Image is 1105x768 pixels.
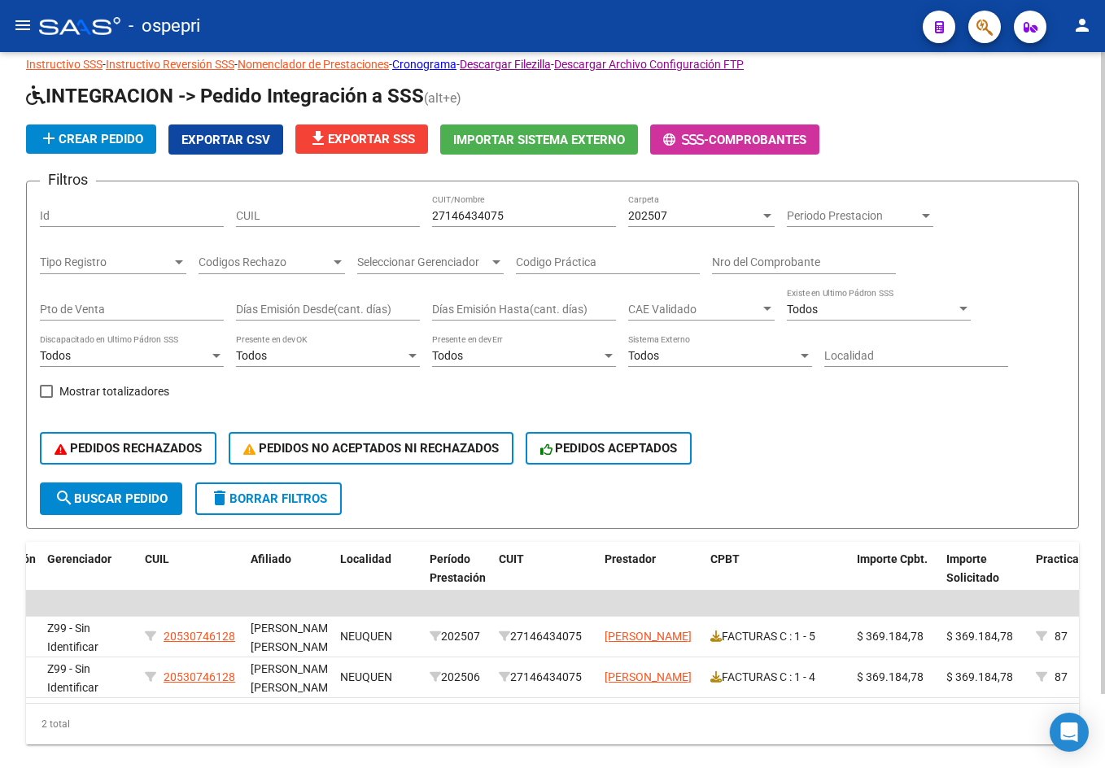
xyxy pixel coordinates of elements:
[1055,670,1068,683] span: 87
[492,542,598,613] datatable-header-cell: CUIT
[857,670,924,683] span: $ 369.184,78
[168,124,283,155] button: Exportar CSV
[628,349,659,362] span: Todos
[628,209,667,222] span: 202507
[26,55,1079,73] p: - - - - -
[650,124,819,155] button: -Comprobantes
[598,542,704,613] datatable-header-cell: Prestador
[210,491,327,506] span: Borrar Filtros
[308,132,415,146] span: Exportar SSS
[1036,552,1079,565] span: Practica
[47,622,98,653] span: Z99 - Sin Identificar
[251,662,338,713] span: [PERSON_NAME] [PERSON_NAME] , -
[340,552,391,565] span: Localidad
[787,209,919,223] span: Periodo Prestacion
[430,668,486,687] div: 202506
[129,8,200,44] span: - ospepri
[605,630,692,643] span: [PERSON_NAME]
[1055,630,1068,643] span: 87
[199,255,330,269] span: Codigos Rechazo
[229,432,513,465] button: PEDIDOS NO ACEPTADOS NI RECHAZADOS
[243,441,499,456] span: PEDIDOS NO ACEPTADOS NI RECHAZADOS
[26,704,1079,744] div: 2 total
[340,670,392,683] span: NEUQUEN
[710,552,740,565] span: CPBT
[39,129,59,148] mat-icon: add
[423,542,492,613] datatable-header-cell: Período Prestación
[164,670,235,683] span: 20530746128
[850,542,940,613] datatable-header-cell: Importe Cpbt.
[424,90,461,106] span: (alt+e)
[432,349,463,362] span: Todos
[628,303,760,316] span: CAE Validado
[605,670,692,683] span: [PERSON_NAME]
[946,670,1013,683] span: $ 369.184,78
[453,133,625,147] span: Importar Sistema Externo
[499,552,524,565] span: CUIT
[164,630,235,643] span: 20530746128
[663,133,709,147] span: -
[710,627,844,646] div: FACTURAS C : 1 - 5
[55,491,168,506] span: Buscar Pedido
[857,552,928,565] span: Importe Cpbt.
[554,58,744,71] a: Descargar Archivo Configuración FTP
[946,552,999,584] span: Importe Solicitado
[357,255,489,269] span: Seleccionar Gerenciador
[499,668,592,687] div: 27146434075
[47,662,98,694] span: Z99 - Sin Identificar
[106,58,234,71] a: Instructivo Reversión SSS
[210,488,229,508] mat-icon: delete
[1050,713,1089,752] div: Open Intercom Messenger
[26,58,103,71] a: Instructivo SSS
[940,542,1029,613] datatable-header-cell: Importe Solicitado
[39,132,143,146] span: Crear Pedido
[295,124,428,154] button: Exportar SSS
[195,482,342,515] button: Borrar Filtros
[236,349,267,362] span: Todos
[13,15,33,35] mat-icon: menu
[145,552,169,565] span: CUIL
[40,168,96,191] h3: Filtros
[41,542,138,613] datatable-header-cell: Gerenciador
[40,255,172,269] span: Tipo Registro
[946,630,1013,643] span: $ 369.184,78
[710,668,844,687] div: FACTURAS C : 1 - 4
[26,124,156,154] button: Crear Pedido
[440,124,638,155] button: Importar Sistema Externo
[40,432,216,465] button: PEDIDOS RECHAZADOS
[787,303,818,316] span: Todos
[244,542,334,613] datatable-header-cell: Afiliado
[709,133,806,147] span: Comprobantes
[605,552,656,565] span: Prestador
[540,441,678,456] span: PEDIDOS ACEPTADOS
[26,85,424,107] span: INTEGRACION -> Pedido Integración a SSS
[308,129,328,148] mat-icon: file_download
[499,627,592,646] div: 27146434075
[59,382,169,401] span: Mostrar totalizadores
[1072,15,1092,35] mat-icon: person
[526,432,692,465] button: PEDIDOS ACEPTADOS
[181,133,270,147] span: Exportar CSV
[251,622,338,672] span: [PERSON_NAME] [PERSON_NAME] , -
[460,58,551,71] a: Descargar Filezilla
[40,349,71,362] span: Todos
[334,542,423,613] datatable-header-cell: Localidad
[340,630,392,643] span: NEUQUEN
[251,552,291,565] span: Afiliado
[40,482,182,515] button: Buscar Pedido
[1029,542,1086,613] datatable-header-cell: Practica
[704,542,850,613] datatable-header-cell: CPBT
[430,627,486,646] div: 202507
[430,552,486,584] span: Período Prestación
[238,58,389,71] a: Nomenclador de Prestaciones
[55,488,74,508] mat-icon: search
[857,630,924,643] span: $ 369.184,78
[392,58,456,71] a: Cronograma
[138,542,244,613] datatable-header-cell: CUIL
[47,552,111,565] span: Gerenciador
[55,441,202,456] span: PEDIDOS RECHAZADOS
